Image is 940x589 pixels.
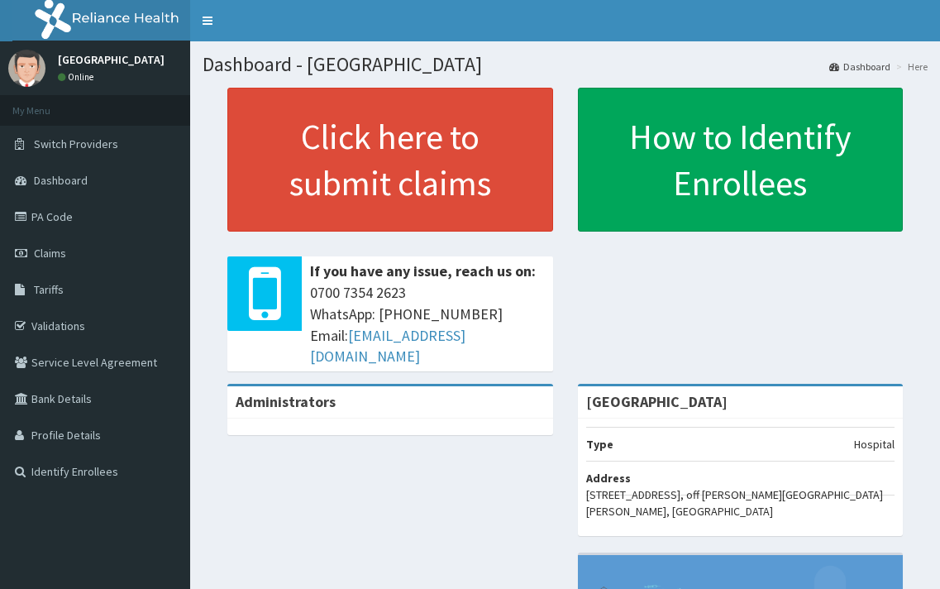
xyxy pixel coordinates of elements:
[58,71,98,83] a: Online
[34,173,88,188] span: Dashboard
[829,60,890,74] a: Dashboard
[34,136,118,151] span: Switch Providers
[310,261,536,280] b: If you have any issue, reach us on:
[578,88,904,232] a: How to Identify Enrollees
[236,392,336,411] b: Administrators
[586,486,895,520] p: [STREET_ADDRESS], off [PERSON_NAME][GEOGRAPHIC_DATA][PERSON_NAME], [GEOGRAPHIC_DATA]
[310,282,545,367] span: 0700 7354 2623 WhatsApp: [PHONE_NUMBER] Email:
[854,436,895,453] p: Hospital
[310,326,465,366] a: [EMAIL_ADDRESS][DOMAIN_NAME]
[34,246,66,261] span: Claims
[227,88,553,232] a: Click here to submit claims
[586,392,728,411] strong: [GEOGRAPHIC_DATA]
[586,437,613,452] b: Type
[58,54,165,65] p: [GEOGRAPHIC_DATA]
[203,54,928,75] h1: Dashboard - [GEOGRAPHIC_DATA]
[8,50,45,87] img: User Image
[586,471,631,486] b: Address
[892,60,928,74] li: Here
[34,282,64,297] span: Tariffs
